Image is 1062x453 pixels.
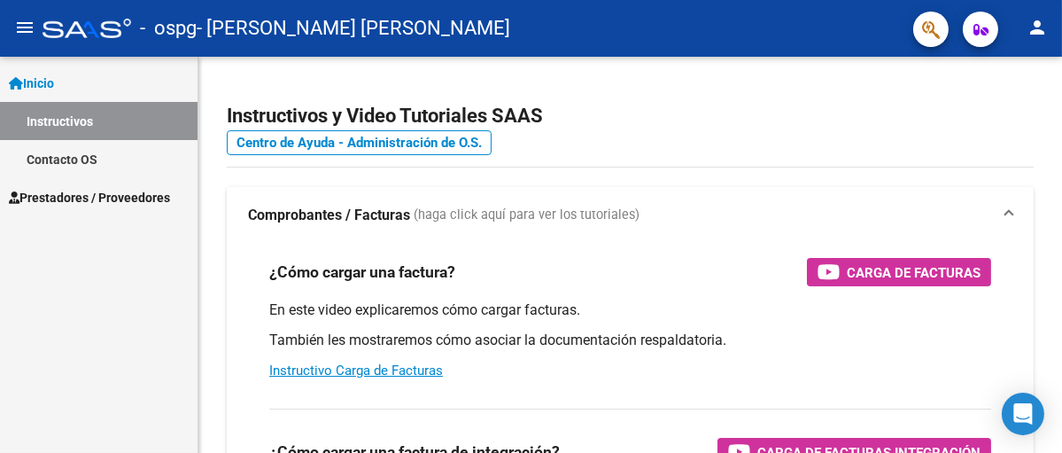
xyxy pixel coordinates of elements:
span: (haga click aquí para ver los tutoriales) [414,206,640,225]
span: - [PERSON_NAME] [PERSON_NAME] [197,9,510,48]
span: Prestadores / Proveedores [9,188,170,207]
h3: ¿Cómo cargar una factura? [269,260,455,285]
mat-expansion-panel-header: Comprobantes / Facturas (haga click aquí para ver los tutoriales) [227,187,1034,244]
div: Open Intercom Messenger [1002,393,1044,435]
mat-icon: menu [14,17,35,38]
span: - ospg [140,9,197,48]
mat-icon: person [1027,17,1048,38]
p: En este video explicaremos cómo cargar facturas. [269,301,991,320]
span: Inicio [9,74,54,93]
a: Instructivo Carga de Facturas [269,363,443,379]
span: Carga de Facturas [847,262,981,284]
button: Carga de Facturas [807,258,991,286]
h2: Instructivos y Video Tutoriales SAAS [227,99,1034,133]
strong: Comprobantes / Facturas [248,206,410,225]
a: Centro de Ayuda - Administración de O.S. [227,130,492,155]
p: También les mostraremos cómo asociar la documentación respaldatoria. [269,331,991,350]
